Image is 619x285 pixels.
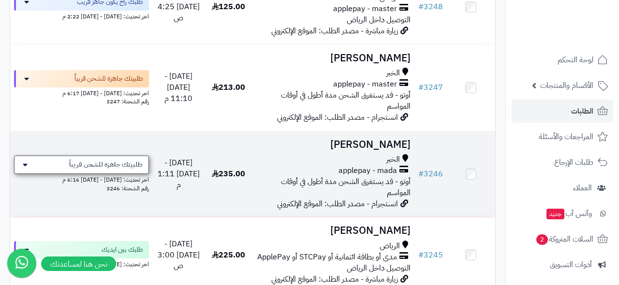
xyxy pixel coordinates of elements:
div: اخر تحديث: [DATE] - [DATE] 6:16 م [14,174,149,184]
span: التوصيل داخل الرياض [347,14,411,26]
span: التوصيل داخل الرياض [347,262,411,274]
a: #3247 [418,82,443,93]
span: أدوات التسويق [550,258,592,271]
span: # [418,168,424,180]
span: [DATE] - [DATE] 11:10 م [164,71,192,104]
h3: [PERSON_NAME] [257,53,411,64]
div: اخر تحديث: [DATE] - [DATE] 2:22 م [14,11,149,21]
span: الخبر [386,68,400,79]
span: # [418,82,424,93]
span: زيارة مباشرة - مصدر الطلب: الموقع الإلكتروني [271,25,398,37]
span: [DATE] - [DATE] 3:00 ص [158,238,200,272]
span: العملاء [573,181,592,195]
span: # [418,1,424,13]
span: 2 [536,234,548,245]
a: العملاء [512,176,613,199]
span: applepay - master [333,3,397,14]
a: أدوات التسويق [512,253,613,276]
span: طلبك بين ايديك [102,245,143,255]
span: زيارة مباشرة - مصدر الطلب: الموقع الإلكتروني [271,273,398,285]
h3: [PERSON_NAME] [257,225,411,236]
span: وآتس آب [545,207,592,220]
span: مدى أو بطاقة ائتمانية أو STCPay أو ApplePay [257,252,397,263]
span: المراجعات والأسئلة [539,130,593,143]
span: applepay - mada [339,165,397,176]
span: الأقسام والمنتجات [540,79,593,92]
span: انستجرام - مصدر الطلب: الموقع الإلكتروني [277,198,398,210]
span: 235.00 [212,168,245,180]
span: طلبيتك جاهزة للشحن قريباً [74,74,143,84]
a: #3246 [418,168,443,180]
span: أوتو - قد يستغرق الشحن مدة أطول في أوقات المواسم [281,89,411,112]
a: المراجعات والأسئلة [512,125,613,148]
span: طلبات الإرجاع [554,156,593,169]
span: طلبيتك جاهزة للشحن قريباً [69,160,143,170]
span: جديد [546,209,564,219]
span: 225.00 [212,249,245,261]
span: الرياض [380,241,400,252]
img: logo-2.png [553,11,610,31]
a: السلات المتروكة2 [512,228,613,251]
span: الخبر [386,154,400,165]
span: الطلبات [571,104,593,118]
span: 125.00 [212,1,245,13]
span: انستجرام - مصدر الطلب: الموقع الإلكتروني [277,112,398,123]
span: السلات المتروكة [535,232,593,246]
span: 213.00 [212,82,245,93]
a: طلبات الإرجاع [512,151,613,174]
a: #3245 [418,249,443,261]
a: لوحة التحكم [512,48,613,71]
span: applepay - master [333,79,397,90]
a: وآتس آبجديد [512,202,613,225]
a: الطلبات [512,100,613,123]
span: رقم الشحنة: 3247 [106,97,149,106]
span: أوتو - قد يستغرق الشحن مدة أطول في أوقات المواسم [281,176,411,199]
span: رقم الشحنة: 3246 [106,184,149,193]
div: اخر تحديث: [DATE] - [DATE] 6:17 م [14,87,149,98]
span: # [418,249,424,261]
span: لوحة التحكم [558,53,593,67]
span: [DATE] - [DATE] 1:11 م [158,157,200,191]
h3: [PERSON_NAME] [257,139,411,150]
a: #3248 [418,1,443,13]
